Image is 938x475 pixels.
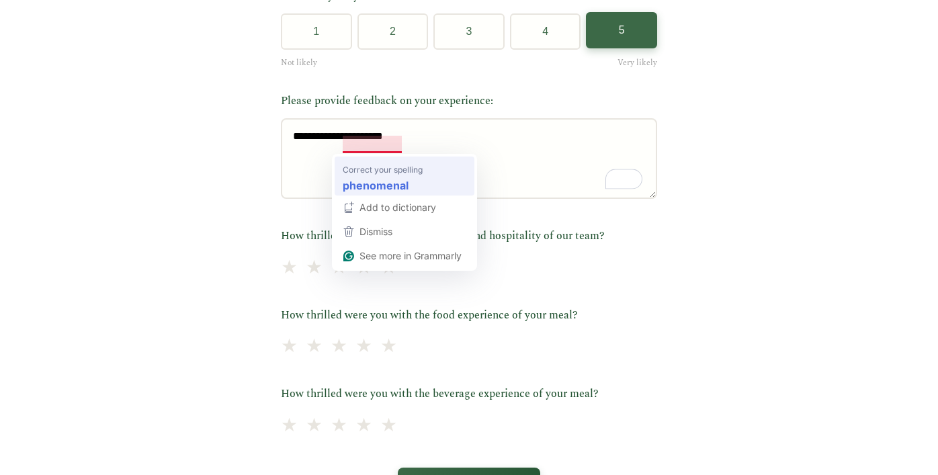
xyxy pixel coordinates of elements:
span: ★ [355,332,372,362]
textarea: To enrich screen reader interactions, please activate Accessibility in Grammarly extension settings [281,118,657,199]
button: 2 [357,13,429,50]
span: ★ [380,411,397,441]
span: ★ [281,332,298,362]
span: ★ [331,332,347,362]
label: How thrilled were you with the service and hospitality of our team? [281,228,657,245]
label: Please provide feedback on your experience: [281,93,657,110]
span: ★ [281,253,298,284]
span: Very likely [617,56,657,69]
span: ★ [281,411,298,441]
span: ★ [331,253,347,284]
span: ★ [355,411,372,441]
button: 3 [433,13,505,50]
button: 4 [510,13,581,50]
span: ★ [306,253,323,284]
label: How thrilled were you with the beverage experience of your meal? [281,386,657,403]
span: ★ [306,411,323,441]
span: Not likely [281,56,317,69]
span: ★ [306,332,323,362]
label: How thrilled were you with the food experience of your meal? [281,307,657,325]
button: 5 [586,12,657,48]
span: ★ [331,411,347,441]
span: ★ [380,332,397,362]
button: 1 [281,13,352,50]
